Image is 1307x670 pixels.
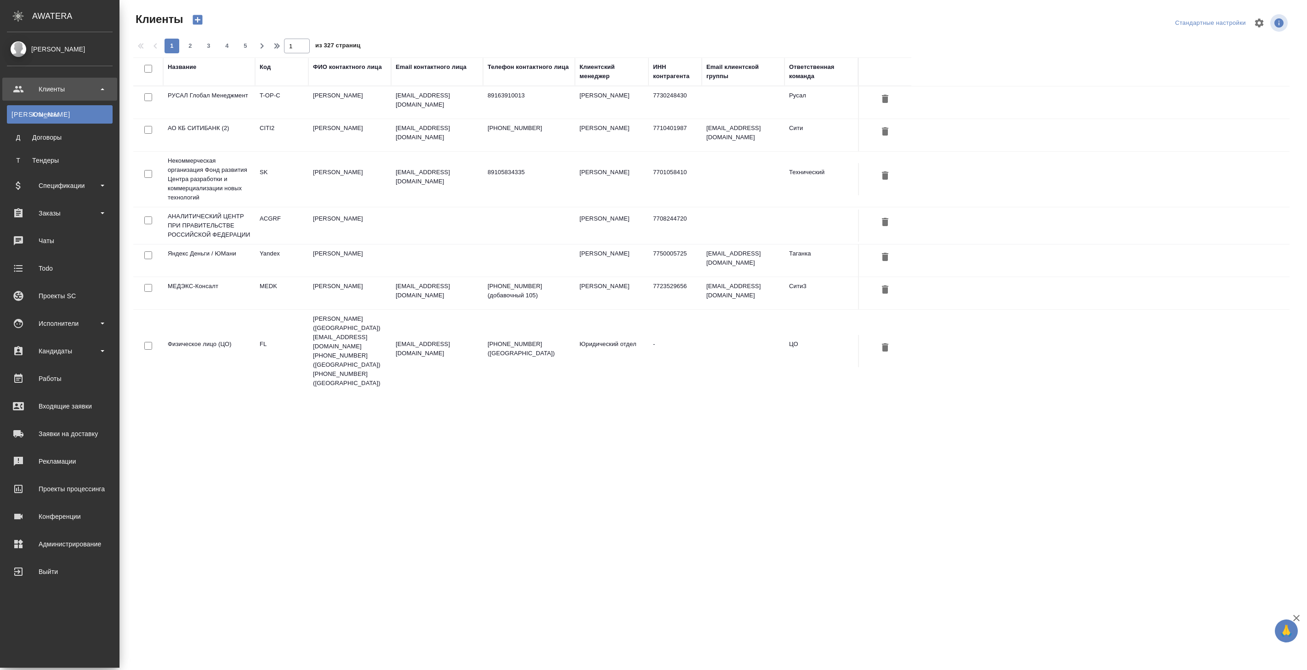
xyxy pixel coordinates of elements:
td: Yandex [255,244,308,277]
div: Договоры [11,133,108,142]
div: Рекламации [7,454,113,468]
td: Таганка [784,244,858,277]
span: Посмотреть информацию [1270,14,1290,32]
a: Todo [2,257,117,280]
td: [PERSON_NAME] [308,210,391,242]
div: Клиентский менеджер [580,62,644,81]
div: Проекты SC [7,289,113,303]
div: Ответственная команда [789,62,853,81]
a: Заявки на доставку [2,422,117,445]
a: Проекты SC [2,284,117,307]
td: Юридический отдел [575,335,648,367]
p: [PHONE_NUMBER] ([GEOGRAPHIC_DATA]) [488,340,570,358]
div: Email клиентской группы [706,62,780,81]
button: 🙏 [1275,619,1298,642]
td: РУСАЛ Глобал Менеджмент [163,86,255,119]
td: SK [255,163,308,195]
div: Клиенты [7,82,113,96]
td: 7708244720 [648,210,702,242]
span: 2 [183,41,198,51]
td: МЕДЭКС-Консалт [163,277,255,309]
div: Спецификации [7,179,113,193]
a: Проекты процессинга [2,477,117,500]
div: Код [260,62,271,72]
div: Тендеры [11,156,108,165]
a: ДДоговоры [7,128,113,147]
td: [EMAIL_ADDRESS][DOMAIN_NAME] [702,277,784,309]
p: [EMAIL_ADDRESS][DOMAIN_NAME] [396,91,478,109]
td: АНАЛИТИЧЕСКИЙ ЦЕНТР ПРИ ПРАВИТЕЛЬСТВЕ РОССИЙСКОЙ ФЕДЕРАЦИИ [163,207,255,244]
div: Проекты процессинга [7,482,113,496]
div: Телефон контактного лица [488,62,569,72]
td: CITI2 [255,119,308,151]
span: 3 [201,41,216,51]
td: [PERSON_NAME] [575,210,648,242]
div: Исполнители [7,317,113,330]
td: Физическое лицо (ЦО) [163,335,255,367]
div: Входящие заявки [7,399,113,413]
button: Удалить [877,282,893,299]
button: Удалить [877,214,893,231]
td: АО КБ СИТИБАНК (2) [163,119,255,151]
td: [PERSON_NAME] [575,244,648,277]
div: ИНН контрагента [653,62,697,81]
a: ТТендеры [7,151,113,170]
td: Технический [784,163,858,195]
p: [PHONE_NUMBER] [488,124,570,133]
td: [EMAIL_ADDRESS][DOMAIN_NAME] [702,244,784,277]
a: Работы [2,367,117,390]
span: Настроить таблицу [1248,12,1270,34]
div: Выйти [7,565,113,579]
span: из 327 страниц [315,40,360,53]
td: FL [255,335,308,367]
div: ФИО контактного лица [313,62,382,72]
td: Сити3 [784,277,858,309]
td: [PERSON_NAME] [308,277,391,309]
td: T-OP-C [255,86,308,119]
td: Некоммерческая организация Фонд развития Центра разработки и коммерциализации новых технологий [163,152,255,207]
td: Русал [784,86,858,119]
div: Клиенты [11,110,108,119]
td: ЦО [784,335,858,367]
td: [EMAIL_ADDRESS][DOMAIN_NAME] [702,119,784,151]
p: 89105834335 [488,168,570,177]
button: Удалить [877,168,893,185]
div: Конференции [7,510,113,523]
span: 5 [238,41,253,51]
div: [PERSON_NAME] [7,44,113,54]
button: Удалить [877,249,893,266]
td: 7701058410 [648,163,702,195]
div: AWATERA [32,7,119,25]
div: Todo [7,261,113,275]
span: 4 [220,41,234,51]
td: [PERSON_NAME] [308,244,391,277]
p: 89163910013 [488,91,570,100]
a: Выйти [2,560,117,583]
div: Заказы [7,206,113,220]
a: Конференции [2,505,117,528]
div: Email контактного лица [396,62,466,72]
p: [EMAIL_ADDRESS][DOMAIN_NAME] [396,168,478,186]
button: 5 [238,39,253,53]
div: split button [1173,16,1248,30]
div: Заявки на доставку [7,427,113,441]
button: Удалить [877,91,893,108]
div: Кандидаты [7,344,113,358]
div: Работы [7,372,113,386]
span: 🙏 [1279,621,1294,641]
a: Входящие заявки [2,395,117,418]
td: MEDK [255,277,308,309]
td: [PERSON_NAME] [308,119,391,151]
div: Название [168,62,196,72]
td: 7730248430 [648,86,702,119]
td: [PERSON_NAME] [575,277,648,309]
p: [PHONE_NUMBER] (добавочный 105) [488,282,570,300]
button: 2 [183,39,198,53]
button: Удалить [877,124,893,141]
a: Чаты [2,229,117,252]
td: [PERSON_NAME] [575,163,648,195]
p: [EMAIL_ADDRESS][DOMAIN_NAME] [396,282,478,300]
button: Удалить [877,340,893,357]
p: [EMAIL_ADDRESS][DOMAIN_NAME] [396,124,478,142]
p: [EMAIL_ADDRESS][DOMAIN_NAME] [396,340,478,358]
